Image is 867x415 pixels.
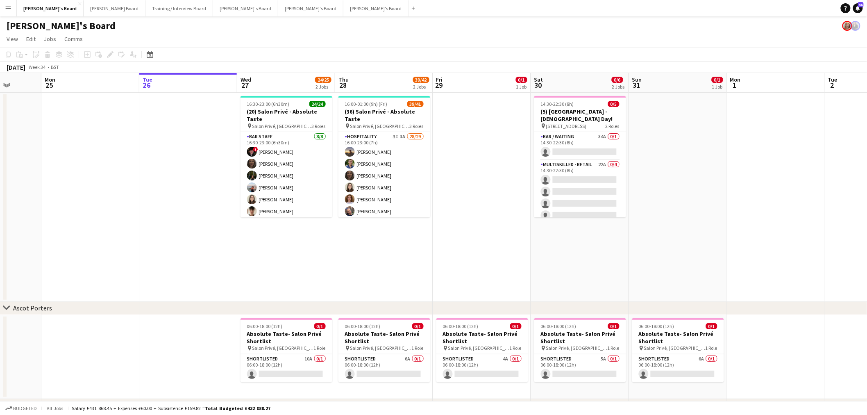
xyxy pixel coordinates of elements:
[632,354,724,382] app-card-role: Shortlisted6A0/106:00-18:00 (12h)
[252,123,312,129] span: Salon Privé, [GEOGRAPHIC_DATA]
[239,80,251,90] span: 27
[13,304,52,312] div: Ascot Porters
[7,20,116,32] h1: [PERSON_NAME]'s Board
[639,323,674,329] span: 06:00-18:00 (12h)
[45,76,55,83] span: Mon
[606,123,620,129] span: 2 Roles
[241,330,332,345] h3: Absolute Taste- Salon Privé Shortlist
[51,64,59,70] div: BST
[436,318,528,382] app-job-card: 06:00-18:00 (12h)0/1Absolute Taste- Salon Privé Shortlist Salon Privé, [GEOGRAPHIC_DATA]1 RoleSho...
[608,345,620,351] span: 1 Role
[534,354,626,382] app-card-role: Shortlisted5A0/106:00-18:00 (12h)
[315,77,331,83] span: 24/25
[827,80,837,90] span: 2
[510,323,522,329] span: 0/1
[706,323,717,329] span: 0/1
[241,108,332,123] h3: (20) Salon Privé - Absolute Taste
[516,77,527,83] span: 0/1
[309,101,326,107] span: 24/24
[842,21,852,31] app-user-avatar: Caitlin Simpson-Hodson
[338,354,430,382] app-card-role: Shortlisted6A0/106:00-18:00 (12h)
[730,76,741,83] span: Mon
[608,101,620,107] span: 0/5
[247,101,290,107] span: 16:30-23:00 (6h30m)
[4,404,38,413] button: Budgeted
[241,96,332,217] div: 16:30-23:00 (6h30m)24/24(20) Salon Privé - Absolute Taste Salon Privé, [GEOGRAPHIC_DATA]3 RolesBA...
[534,96,626,217] app-job-card: 14:30-22:30 (8h)0/5(5) [GEOGRAPHIC_DATA] - [DEMOGRAPHIC_DATA] Day! [STREET_ADDRESS]2 RolesBar / W...
[23,34,39,44] a: Edit
[7,63,25,71] div: [DATE]
[407,101,424,107] span: 39/41
[61,34,86,44] a: Comms
[729,80,741,90] span: 1
[72,405,270,411] div: Salary £431 868.45 + Expenses £60.00 + Subsistence £159.82 =
[45,405,65,411] span: All jobs
[241,76,251,83] span: Wed
[312,123,326,129] span: 3 Roles
[252,345,314,351] span: Salon Privé, [GEOGRAPHIC_DATA]
[343,0,409,16] button: [PERSON_NAME]'s Board
[853,3,863,13] a: 46
[314,323,326,329] span: 0/1
[13,406,37,411] span: Budgeted
[205,405,270,411] span: Total Budgeted £432 088.27
[632,330,724,345] h3: Absolute Taste- Salon Privé Shortlist
[546,345,608,351] span: Salon Privé, [GEOGRAPHIC_DATA]
[3,34,21,44] a: View
[510,345,522,351] span: 1 Role
[712,84,723,90] div: 1 Job
[644,345,706,351] span: Salon Privé, [GEOGRAPHIC_DATA]
[338,76,349,83] span: Thu
[534,330,626,345] h3: Absolute Taste- Salon Privé Shortlist
[350,123,410,129] span: Salon Privé, [GEOGRAPHIC_DATA]
[546,123,587,129] span: [STREET_ADDRESS]
[278,0,343,16] button: [PERSON_NAME]'s Board
[534,76,543,83] span: Sat
[443,323,479,329] span: 06:00-18:00 (12h)
[338,96,430,217] div: 16:00-01:00 (9h) (Fri)39/41(36) Salon Privé - Absolute Taste Salon Privé, [GEOGRAPHIC_DATA]3 Role...
[84,0,145,16] button: [PERSON_NAME] Board
[632,76,642,83] span: Sun
[241,354,332,382] app-card-role: Shortlisted10A0/106:00-18:00 (12h)
[27,64,48,70] span: Week 34
[213,0,278,16] button: [PERSON_NAME]'s Board
[534,160,626,223] app-card-role: Multiskilled - Retail22A0/414:30-22:30 (8h)
[631,80,642,90] span: 31
[338,318,430,382] app-job-card: 06:00-18:00 (12h)0/1Absolute Taste- Salon Privé Shortlist Salon Privé, [GEOGRAPHIC_DATA]1 RoleSho...
[338,108,430,123] h3: (36) Salon Privé - Absolute Taste
[17,0,84,16] button: [PERSON_NAME]'s Board
[338,330,430,345] h3: Absolute Taste- Salon Privé Shortlist
[345,323,381,329] span: 06:00-18:00 (12h)
[608,323,620,329] span: 0/1
[828,76,837,83] span: Tue
[412,323,424,329] span: 0/1
[143,76,152,83] span: Tue
[350,345,412,351] span: Salon Privé, [GEOGRAPHIC_DATA]
[337,80,349,90] span: 28
[241,132,332,243] app-card-role: BAR STAFF8/816:30-23:00 (6h30m)![PERSON_NAME][PERSON_NAME][PERSON_NAME][PERSON_NAME][PERSON_NAME]...
[632,318,724,382] app-job-card: 06:00-18:00 (12h)0/1Absolute Taste- Salon Privé Shortlist Salon Privé, [GEOGRAPHIC_DATA]1 RoleSho...
[410,123,424,129] span: 3 Roles
[851,21,860,31] app-user-avatar: Thomasina Dixon
[241,318,332,382] app-job-card: 06:00-18:00 (12h)0/1Absolute Taste- Salon Privé Shortlist Salon Privé, [GEOGRAPHIC_DATA]1 RoleSho...
[315,84,331,90] div: 2 Jobs
[413,84,429,90] div: 2 Jobs
[26,35,36,43] span: Edit
[516,84,527,90] div: 1 Job
[534,318,626,382] app-job-card: 06:00-18:00 (12h)0/1Absolute Taste- Salon Privé Shortlist Salon Privé, [GEOGRAPHIC_DATA]1 RoleSho...
[534,132,626,160] app-card-role: Bar / Waiting34A0/114:30-22:30 (8h)
[43,80,55,90] span: 25
[44,35,56,43] span: Jobs
[412,345,424,351] span: 1 Role
[448,345,510,351] span: Salon Privé, [GEOGRAPHIC_DATA]
[345,101,388,107] span: 16:00-01:00 (9h) (Fri)
[706,345,717,351] span: 1 Role
[612,84,625,90] div: 2 Jobs
[435,80,443,90] span: 29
